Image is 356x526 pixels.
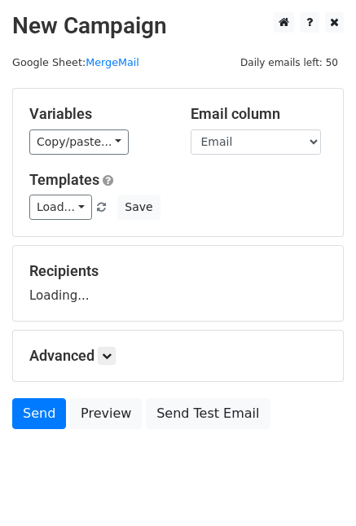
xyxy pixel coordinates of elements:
[29,347,327,365] h5: Advanced
[146,398,270,429] a: Send Test Email
[235,56,344,68] a: Daily emails left: 50
[117,195,160,220] button: Save
[29,105,166,123] h5: Variables
[86,56,139,68] a: MergeMail
[12,12,344,40] h2: New Campaign
[12,56,139,68] small: Google Sheet:
[29,129,129,155] a: Copy/paste...
[191,105,327,123] h5: Email column
[29,171,99,188] a: Templates
[29,262,327,305] div: Loading...
[29,262,327,280] h5: Recipients
[235,54,344,72] span: Daily emails left: 50
[29,195,92,220] a: Load...
[70,398,142,429] a: Preview
[12,398,66,429] a: Send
